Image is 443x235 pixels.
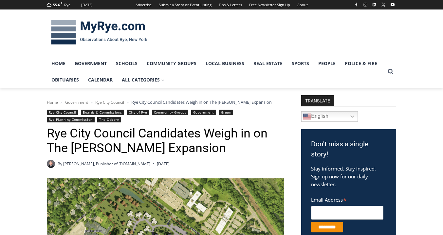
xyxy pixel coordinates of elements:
a: Linkedin [370,1,378,9]
div: Rye [64,2,70,8]
label: Email Address [311,193,383,205]
a: X [379,1,387,9]
a: Government [191,110,216,115]
a: Real Estate [249,55,287,72]
nav: Breadcrumbs [47,99,284,105]
a: Green [219,110,233,115]
span: > [61,100,63,105]
nav: Primary Navigation [47,55,385,88]
time: [DATE] [157,161,170,167]
a: Rye Planning Commission [47,117,95,122]
a: Government [70,55,111,72]
div: [DATE] [81,2,93,8]
a: Local Business [201,55,249,72]
a: Author image [47,160,55,168]
span: > [91,100,93,105]
span: F [61,1,62,5]
a: Obituaries [47,72,83,88]
a: People [314,55,340,72]
a: Government [65,99,88,105]
h1: Rye City Council Candidates Weigh in on The [PERSON_NAME] Expansion [47,126,284,156]
span: All Categories [122,76,164,83]
a: YouTube [389,1,397,9]
a: Home [47,99,58,105]
a: Community Groups [142,55,201,72]
a: Facebook [352,1,360,9]
img: MyRye.com [47,15,152,49]
button: View Search Form [385,66,397,78]
a: Rye City Council [47,110,78,115]
a: Instagram [361,1,369,9]
a: Community Groups [152,110,188,115]
a: [PERSON_NAME], Publisher of [DOMAIN_NAME] [63,161,150,167]
a: Calendar [83,72,117,88]
span: Rye City Council Candidates Weigh in on The [PERSON_NAME] Expansion [131,99,272,105]
a: Schools [111,55,142,72]
a: Rye City Council [95,99,124,105]
a: Home [47,55,70,72]
img: en [303,113,311,120]
span: By [58,161,62,167]
a: Sports [287,55,314,72]
h3: Don't miss a single story! [311,139,386,160]
a: City of Rye [127,110,149,115]
a: English [301,111,358,122]
span: 55.6 [53,2,60,7]
p: Stay informed. Stay inspired. Sign up now for our daily newsletter. [311,165,386,188]
strong: TRANSLATE [301,95,334,106]
span: > [127,100,129,105]
a: The Osborn [97,117,121,122]
a: Police & Fire [340,55,382,72]
a: Boards & Commissions [81,110,124,115]
a: All Categories [117,72,169,88]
